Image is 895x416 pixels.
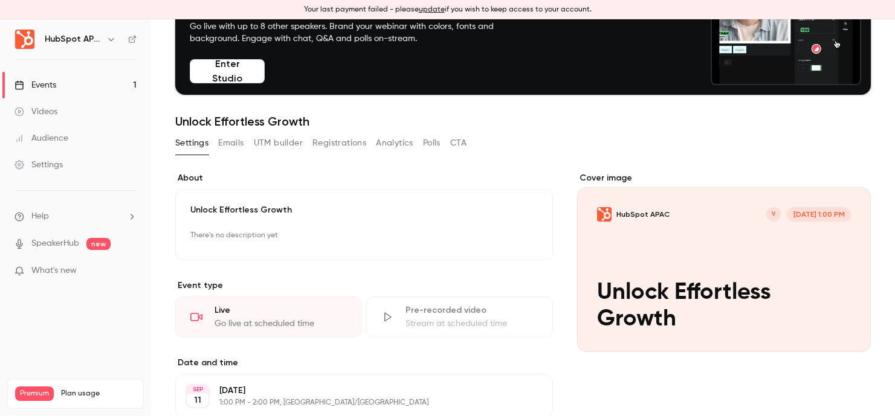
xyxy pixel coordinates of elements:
p: Your last payment failed - please if you wish to keep access to your account. [304,4,592,15]
p: 11 [194,394,201,406]
button: Analytics [376,133,413,153]
div: Events [15,79,56,91]
button: Enter Studio [190,59,265,83]
button: update [419,4,445,15]
span: Premium [15,386,54,401]
button: UTM builder [254,133,303,153]
span: new [86,238,111,250]
p: There's no description yet [190,226,538,245]
button: CTA [450,133,467,153]
button: Polls [423,133,441,153]
div: LiveGo live at scheduled time [175,296,361,338]
p: 1:00 PM - 2:00 PM, [GEOGRAPHIC_DATA]/[GEOGRAPHIC_DATA] [219,398,489,408]
div: SEP [187,385,208,394]
img: HubSpot APAC [15,30,34,49]
p: Event type [175,280,553,292]
div: Audience [15,132,68,144]
iframe: Noticeable Trigger [122,266,137,277]
div: Pre-recorded videoStream at scheduled time [366,296,552,338]
button: Emails [218,133,244,153]
p: [DATE] [219,385,489,397]
label: Cover image [577,172,871,184]
div: Videos [15,106,57,118]
div: Pre-recorded video [405,304,537,316]
div: Live [215,304,346,316]
div: Settings [15,159,63,171]
span: Help [31,210,49,223]
div: Stream at scheduled time [405,318,537,330]
span: Plan usage [61,389,136,398]
li: help-dropdown-opener [15,210,137,223]
a: SpeakerHub [31,237,79,250]
div: Go live at scheduled time [215,318,346,330]
label: About [175,172,553,184]
p: Go live with up to 8 other speakers. Brand your webinar with colors, fonts and background. Engage... [190,21,522,45]
section: Cover image [577,172,871,352]
label: Date and time [175,357,553,369]
h1: Unlock Effortless Growth [175,114,871,129]
p: Unlock Effortless Growth [190,204,538,216]
button: Settings [175,133,208,153]
span: What's new [31,264,77,277]
h6: HubSpot APAC [45,33,102,45]
button: Registrations [312,133,366,153]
